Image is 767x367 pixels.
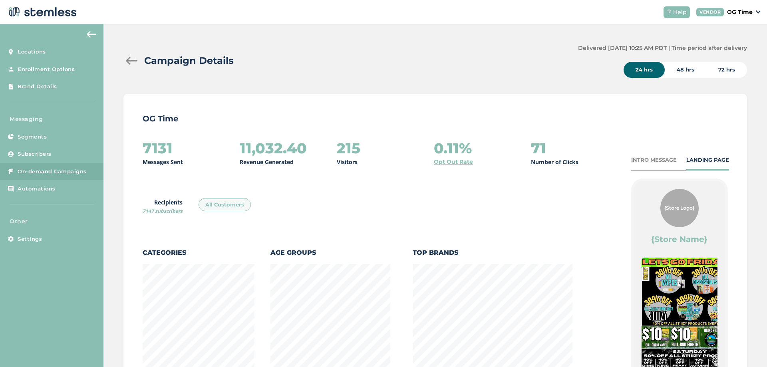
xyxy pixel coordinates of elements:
[664,204,694,212] span: {Store Logo}
[531,140,546,156] h2: 71
[270,248,390,258] label: Age Groups
[434,158,473,166] a: Opt Out Rate
[651,234,707,245] label: {Store Name}
[727,8,753,16] p: OG Time
[673,8,687,16] span: Help
[686,156,729,164] div: LANDING PAGE
[706,62,747,78] div: 72 hrs
[143,208,183,214] span: 7147 subscribers
[143,198,183,215] label: Recipients
[337,158,358,166] p: Visitors
[199,198,251,212] div: All Customers
[337,140,360,156] h2: 215
[143,158,183,166] p: Messages Sent
[756,10,761,14] img: icon_down-arrow-small-66adaf34.svg
[18,168,87,176] span: On-demand Campaigns
[18,48,46,56] span: Locations
[143,248,254,258] label: Categories
[240,140,307,156] h2: 11,032.40
[18,83,57,91] span: Brand Details
[696,8,724,16] div: VENDOR
[18,235,42,243] span: Settings
[143,140,173,156] h2: 7131
[631,156,677,164] div: INTRO MESSAGE
[624,62,665,78] div: 24 hrs
[665,62,706,78] div: 48 hrs
[18,65,75,73] span: Enrollment Options
[18,185,56,193] span: Automations
[667,10,672,14] img: icon-help-white-03924b79.svg
[6,4,77,20] img: logo-dark-0685b13c.svg
[413,248,572,258] label: Top Brands
[87,31,96,38] img: icon-arrow-back-accent-c549486e.svg
[434,140,472,156] h2: 0.11%
[727,329,767,367] iframe: Chat Widget
[143,113,728,124] p: OG Time
[578,44,747,52] label: Delivered [DATE] 10:25 AM PDT | Time period after delivery
[240,158,294,166] p: Revenue Generated
[144,54,234,68] h2: Campaign Details
[18,133,47,141] span: Segments
[531,158,578,166] p: Number of Clicks
[18,150,52,158] span: Subscribers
